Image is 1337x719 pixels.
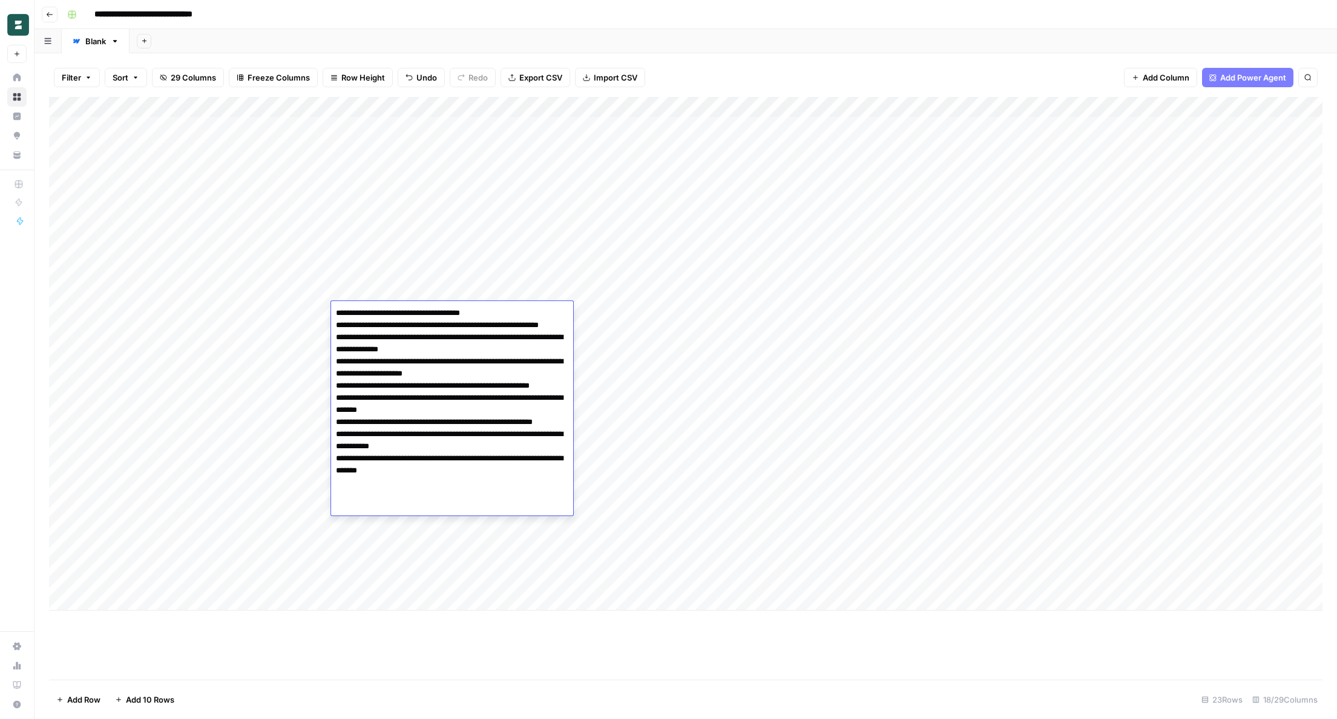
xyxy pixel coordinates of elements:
[67,694,100,706] span: Add Row
[113,71,128,84] span: Sort
[85,35,106,47] div: Blank
[398,68,445,87] button: Undo
[7,695,27,714] button: Help + Support
[468,71,488,84] span: Redo
[416,71,437,84] span: Undo
[248,71,310,84] span: Freeze Columns
[62,71,81,84] span: Filter
[1220,71,1286,84] span: Add Power Agent
[229,68,318,87] button: Freeze Columns
[1124,68,1197,87] button: Add Column
[7,675,27,695] a: Learning Hub
[62,29,130,53] a: Blank
[501,68,570,87] button: Export CSV
[171,71,216,84] span: 29 Columns
[49,690,108,709] button: Add Row
[519,71,562,84] span: Export CSV
[1247,690,1322,709] div: 18/29 Columns
[108,690,182,709] button: Add 10 Rows
[341,71,385,84] span: Row Height
[7,14,29,36] img: Borderless Logo
[450,68,496,87] button: Redo
[105,68,147,87] button: Sort
[7,107,27,126] a: Insights
[7,656,27,675] a: Usage
[594,71,637,84] span: Import CSV
[1197,690,1247,709] div: 23 Rows
[1143,71,1189,84] span: Add Column
[152,68,224,87] button: 29 Columns
[7,68,27,87] a: Home
[126,694,174,706] span: Add 10 Rows
[7,126,27,145] a: Opportunities
[575,68,645,87] button: Import CSV
[7,87,27,107] a: Browse
[7,10,27,40] button: Workspace: Borderless
[1202,68,1293,87] button: Add Power Agent
[323,68,393,87] button: Row Height
[7,145,27,165] a: Your Data
[54,68,100,87] button: Filter
[7,637,27,656] a: Settings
